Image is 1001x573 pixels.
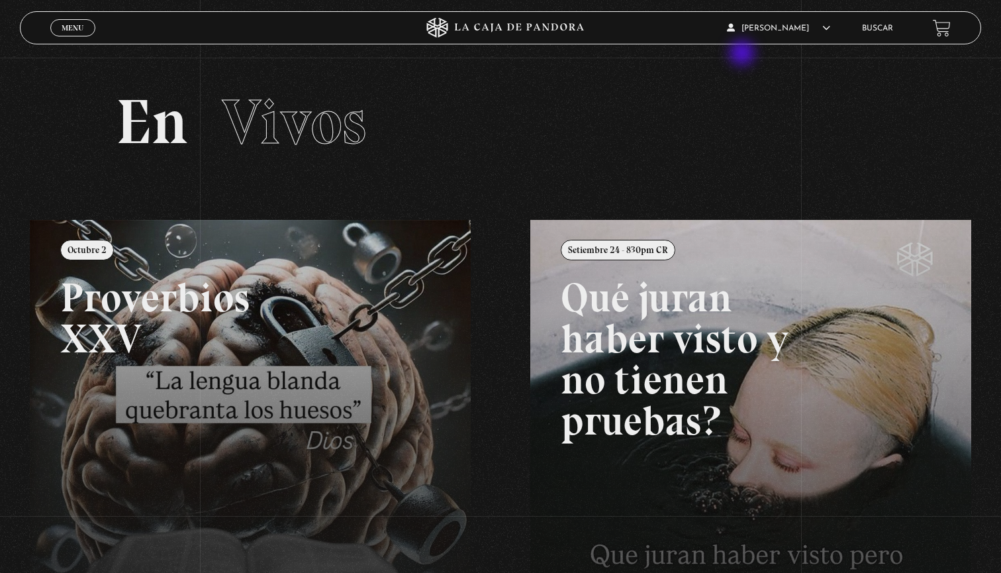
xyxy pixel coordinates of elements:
span: [PERSON_NAME] [727,25,830,32]
h2: En [116,91,884,154]
span: Vivos [222,84,366,160]
a: Buscar [862,25,893,32]
a: View your shopping cart [933,19,951,37]
span: Cerrar [57,35,88,44]
span: Menu [62,24,83,32]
